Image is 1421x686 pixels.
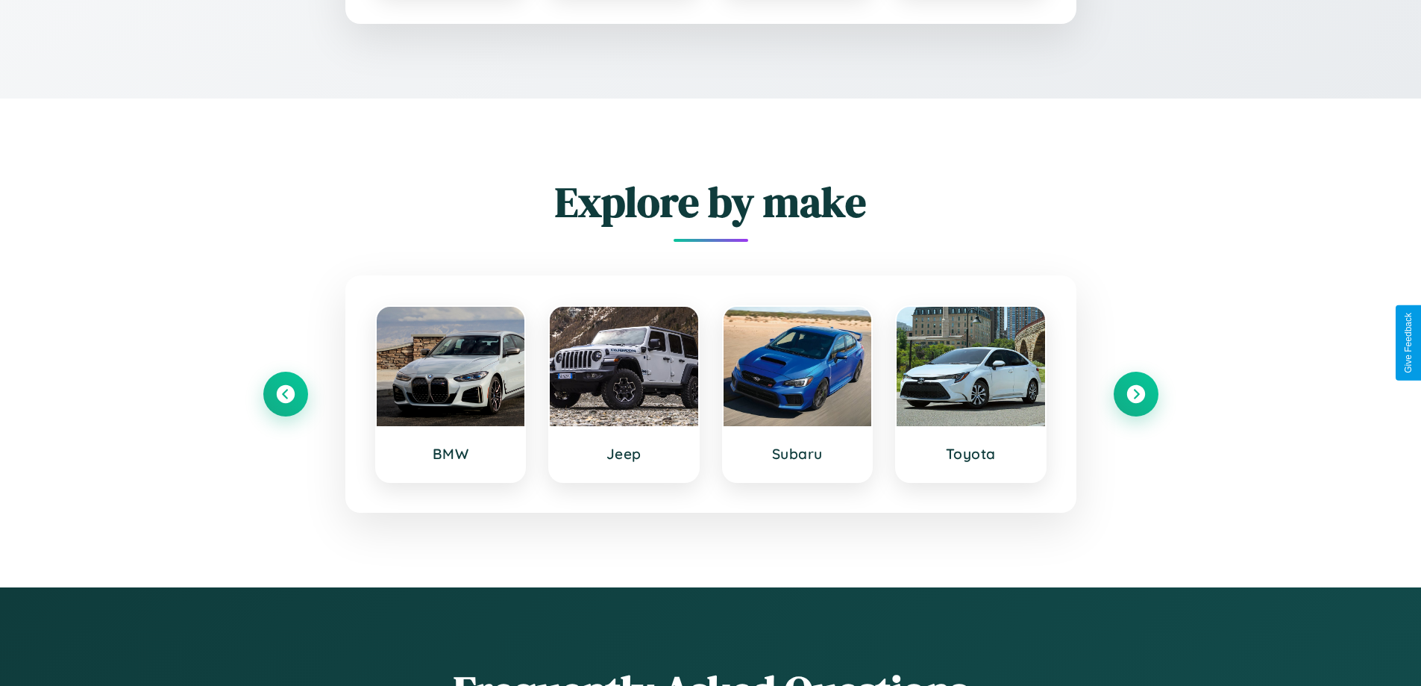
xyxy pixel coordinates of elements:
[912,445,1030,463] h3: Toyota
[565,445,683,463] h3: Jeep
[1403,313,1414,373] div: Give Feedback
[392,445,510,463] h3: BMW
[263,173,1158,231] h2: Explore by make
[738,445,857,463] h3: Subaru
